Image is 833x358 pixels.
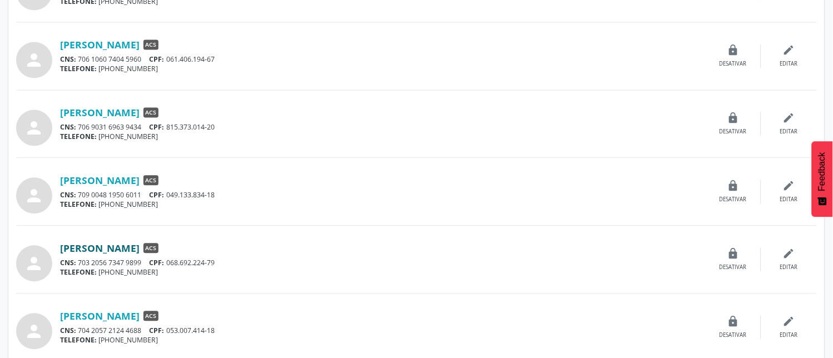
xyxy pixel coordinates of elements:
[817,152,827,191] span: Feedback
[60,200,97,210] span: TELEFONE:
[780,264,798,272] div: Editar
[812,141,833,217] button: Feedback - Mostrar pesquisa
[60,175,140,187] a: [PERSON_NAME]
[60,64,706,74] div: [PHONE_NUMBER]
[60,107,140,119] a: [PERSON_NAME]
[60,310,140,322] a: [PERSON_NAME]
[60,64,97,74] span: TELEFONE:
[24,118,44,138] i: person
[24,51,44,71] i: person
[727,44,740,57] i: lock
[727,248,740,260] i: lock
[60,326,706,336] div: 704 2057 2124 4688 053.007.414-18
[150,55,165,64] span: CPF:
[780,332,798,340] div: Editar
[720,128,747,136] div: Desativar
[60,132,97,142] span: TELEFONE:
[60,326,76,336] span: CNS:
[24,254,44,274] i: person
[783,248,795,260] i: edit
[60,191,706,200] div: 709 0048 1950 6011 049.133.834-18
[24,186,44,206] i: person
[143,311,158,321] span: ACS
[720,264,747,272] div: Desativar
[727,180,740,192] i: lock
[143,40,158,50] span: ACS
[720,196,747,204] div: Desativar
[150,123,165,132] span: CPF:
[150,191,165,200] span: CPF:
[783,112,795,125] i: edit
[24,322,44,342] i: person
[720,61,747,68] div: Desativar
[60,258,76,268] span: CNS:
[143,108,158,118] span: ACS
[60,132,706,142] div: [PHONE_NUMBER]
[60,200,706,210] div: [PHONE_NUMBER]
[60,55,76,64] span: CNS:
[720,332,747,340] div: Desativar
[727,316,740,328] i: lock
[60,55,706,64] div: 706 1060 7404 5960 061.406.194-67
[60,191,76,200] span: CNS:
[60,123,706,132] div: 706 9031 6963 9434 815.373.014-20
[60,336,97,345] span: TELEFONE:
[60,242,140,255] a: [PERSON_NAME]
[727,112,740,125] i: lock
[60,39,140,51] a: [PERSON_NAME]
[783,316,795,328] i: edit
[783,44,795,57] i: edit
[60,268,706,277] div: [PHONE_NUMBER]
[60,123,76,132] span: CNS:
[150,258,165,268] span: CPF:
[150,326,165,336] span: CPF:
[780,61,798,68] div: Editar
[780,128,798,136] div: Editar
[60,258,706,268] div: 703 2056 7347 9899 068.692.224-79
[143,243,158,253] span: ACS
[60,268,97,277] span: TELEFONE:
[60,336,706,345] div: [PHONE_NUMBER]
[783,180,795,192] i: edit
[143,176,158,186] span: ACS
[780,196,798,204] div: Editar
